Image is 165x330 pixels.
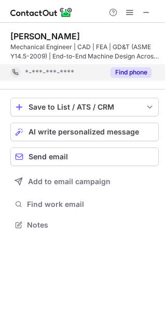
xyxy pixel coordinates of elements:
button: Add to email campaign [10,172,159,191]
div: Save to List / ATS / CRM [29,103,141,111]
span: Notes [27,220,155,230]
div: [PERSON_NAME] [10,31,80,41]
div: Mechanical Engineer | CAD | FEA | GD&T (ASME Y14.5-2009) | End-to-End Machine Design Across the M... [10,42,159,61]
button: Notes [10,218,159,232]
img: ContactOut v5.3.10 [10,6,73,19]
button: Reveal Button [111,67,152,78]
button: save-profile-one-click [10,98,159,116]
span: Send email [29,153,68,161]
span: Add to email campaign [28,177,111,186]
button: Find work email [10,197,159,212]
button: Send email [10,147,159,166]
span: Find work email [27,200,155,209]
button: AI write personalized message [10,123,159,141]
span: AI write personalized message [29,128,139,136]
